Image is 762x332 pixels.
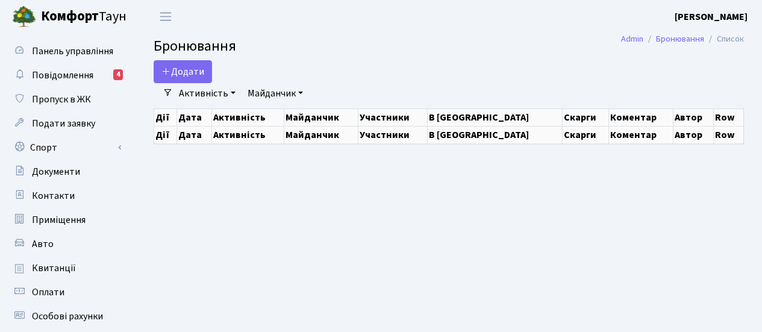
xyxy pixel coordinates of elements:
a: Контакти [6,184,126,208]
a: Приміщення [6,208,126,232]
a: Особові рахунки [6,304,126,328]
th: Коментар [609,126,673,143]
th: Дата [176,108,211,126]
a: Документи [6,160,126,184]
a: Майданчик [243,83,308,104]
th: Активність [211,126,284,143]
th: Row [714,126,744,143]
span: Повідомлення [32,69,93,82]
th: Скарги [562,126,608,143]
th: В [GEOGRAPHIC_DATA] [428,108,563,126]
li: Список [704,33,744,46]
span: Пропуск в ЖК [32,93,91,106]
button: Переключити навігацію [151,7,181,27]
span: Бронювання [154,36,236,57]
a: Подати заявку [6,111,126,136]
a: Admin [621,33,643,45]
span: Подати заявку [32,117,95,130]
b: Комфорт [41,7,99,26]
th: Дії [154,126,177,143]
th: Активність [211,108,284,126]
th: Дії [154,108,177,126]
span: Документи [32,165,80,178]
th: Майданчик [284,126,358,143]
th: Майданчик [284,108,358,126]
a: Авто [6,232,126,256]
nav: breadcrumb [603,27,762,52]
th: Участники [358,108,427,126]
span: Квитанції [32,262,76,275]
th: Скарги [562,108,608,126]
th: Коментар [609,108,673,126]
a: Повідомлення4 [6,63,126,87]
th: Автор [673,126,714,143]
span: Панель управління [32,45,113,58]
span: Контакти [32,189,75,202]
a: Активність [174,83,240,104]
th: Автор [673,108,714,126]
a: Спорт [6,136,126,160]
img: logo.png [12,5,36,29]
th: В [GEOGRAPHIC_DATA] [428,126,563,143]
span: Таун [41,7,126,27]
span: Особові рахунки [32,310,103,323]
th: Row [714,108,744,126]
a: [PERSON_NAME] [675,10,748,24]
button: Додати [154,60,212,83]
th: Участники [358,126,427,143]
a: Бронювання [656,33,704,45]
span: Приміщення [32,213,86,227]
span: Оплати [32,286,64,299]
span: Авто [32,237,54,251]
th: Дата [176,126,211,143]
a: Квитанції [6,256,126,280]
a: Пропуск в ЖК [6,87,126,111]
a: Оплати [6,280,126,304]
a: Панель управління [6,39,126,63]
div: 4 [113,69,123,80]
